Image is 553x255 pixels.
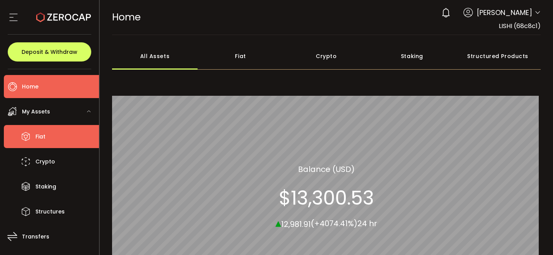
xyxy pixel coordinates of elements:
span: Crypto [35,156,55,167]
section: Balance (USD) [298,163,355,175]
div: Crypto [283,43,369,70]
span: LISHI (68c8c1) [499,22,541,30]
div: Fiat [198,43,283,70]
span: Deposit & Withdraw [22,49,77,55]
span: 24 hr [357,218,377,229]
span: [PERSON_NAME] [477,7,532,18]
span: My Assets [22,106,50,117]
span: Staking [35,181,56,192]
button: Deposit & Withdraw [8,42,91,62]
span: Fiat [35,131,45,142]
div: 聊天小组件 [514,218,553,255]
span: Home [22,81,39,92]
div: Structured Products [455,43,541,70]
span: Home [112,10,141,24]
div: Staking [369,43,455,70]
iframe: Chat Widget [514,218,553,255]
span: Structures [35,206,65,217]
span: ▴ [275,214,281,231]
span: Transfers [22,231,49,242]
span: 12,981.91 [281,218,311,229]
div: All Assets [112,43,198,70]
section: $13,300.53 [279,186,374,209]
span: (+4074.41%) [311,218,357,229]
